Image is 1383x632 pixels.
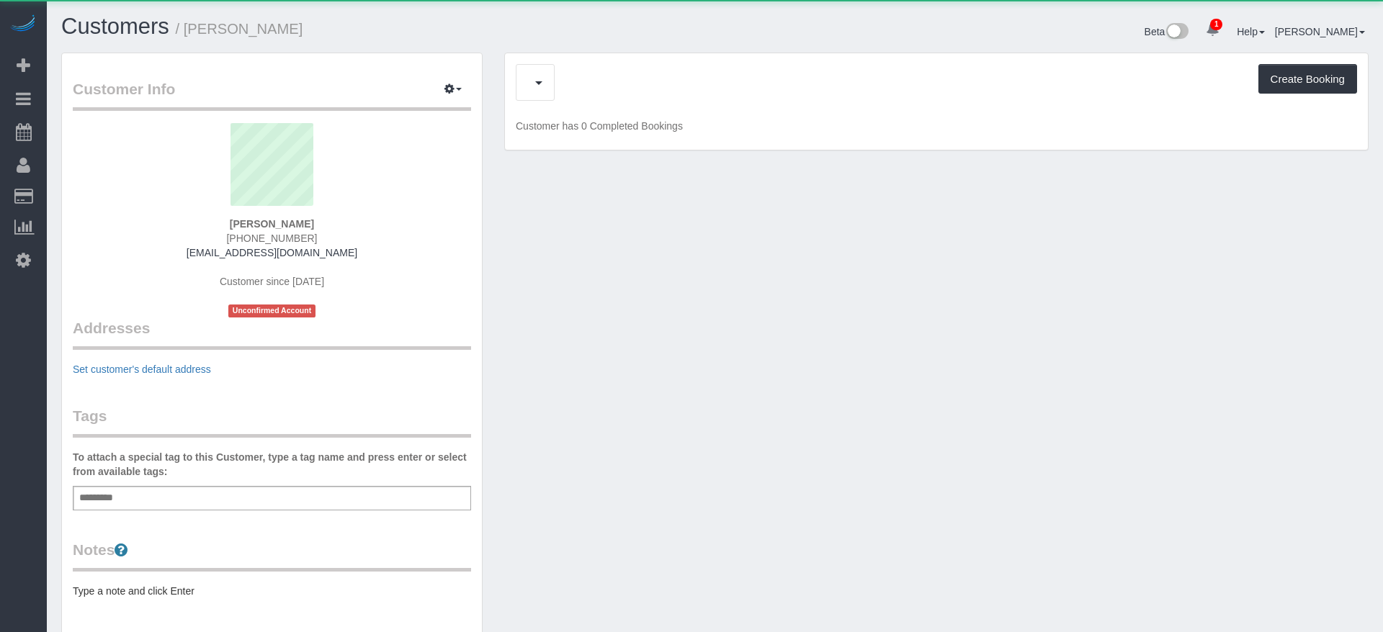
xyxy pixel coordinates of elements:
[1275,26,1365,37] a: [PERSON_NAME]
[73,584,471,598] pre: Type a note and click Enter
[73,539,471,572] legend: Notes
[1199,14,1227,46] a: 1
[61,14,169,39] a: Customers
[1210,19,1222,30] span: 1
[176,21,303,37] small: / [PERSON_NAME]
[516,119,1357,133] p: Customer has 0 Completed Bookings
[1165,23,1189,42] img: New interface
[230,218,314,230] strong: [PERSON_NAME]
[228,304,316,317] span: Unconfirmed Account
[9,14,37,35] img: Automaid Logo
[226,233,317,244] span: [PHONE_NUMBER]
[73,78,471,111] legend: Customer Info
[73,450,471,479] label: To attach a special tag to this Customer, type a tag name and press enter or select from availabl...
[73,405,471,438] legend: Tags
[187,247,357,258] a: [EMAIL_ADDRESS][DOMAIN_NAME]
[220,276,324,287] span: Customer since [DATE]
[1237,26,1265,37] a: Help
[1258,64,1357,94] button: Create Booking
[1145,26,1189,37] a: Beta
[73,364,211,375] a: Set customer's default address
